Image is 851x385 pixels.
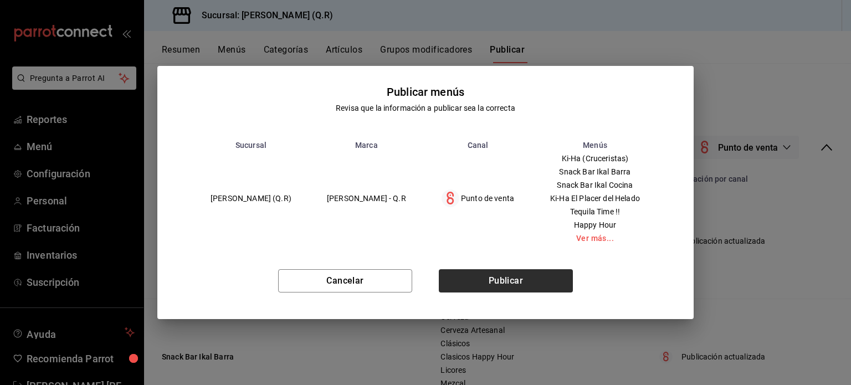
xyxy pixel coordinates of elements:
th: Marca [309,141,424,150]
th: Menús [532,141,658,150]
th: Sucursal [193,141,309,150]
span: Ki-Ha El Placer del Helado [550,194,640,202]
button: Cancelar [278,269,412,292]
a: Ver más... [550,234,640,242]
span: Snack Bar Ikal Cocina [550,181,640,189]
td: [PERSON_NAME] - Q.R [309,150,424,247]
button: Publicar [439,269,573,292]
th: Canal [424,141,532,150]
span: Ki-Ha (Cruceristas) [550,155,640,162]
span: Happy Hour [550,221,640,229]
span: Snack Bar Ikal Barra [550,168,640,176]
div: Revisa que la información a publicar sea la correcta [336,102,515,114]
td: [PERSON_NAME] (Q.R) [193,150,309,247]
div: Punto de venta [442,189,514,207]
div: Publicar menús [387,84,464,100]
span: Tequila Time !! [550,208,640,215]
